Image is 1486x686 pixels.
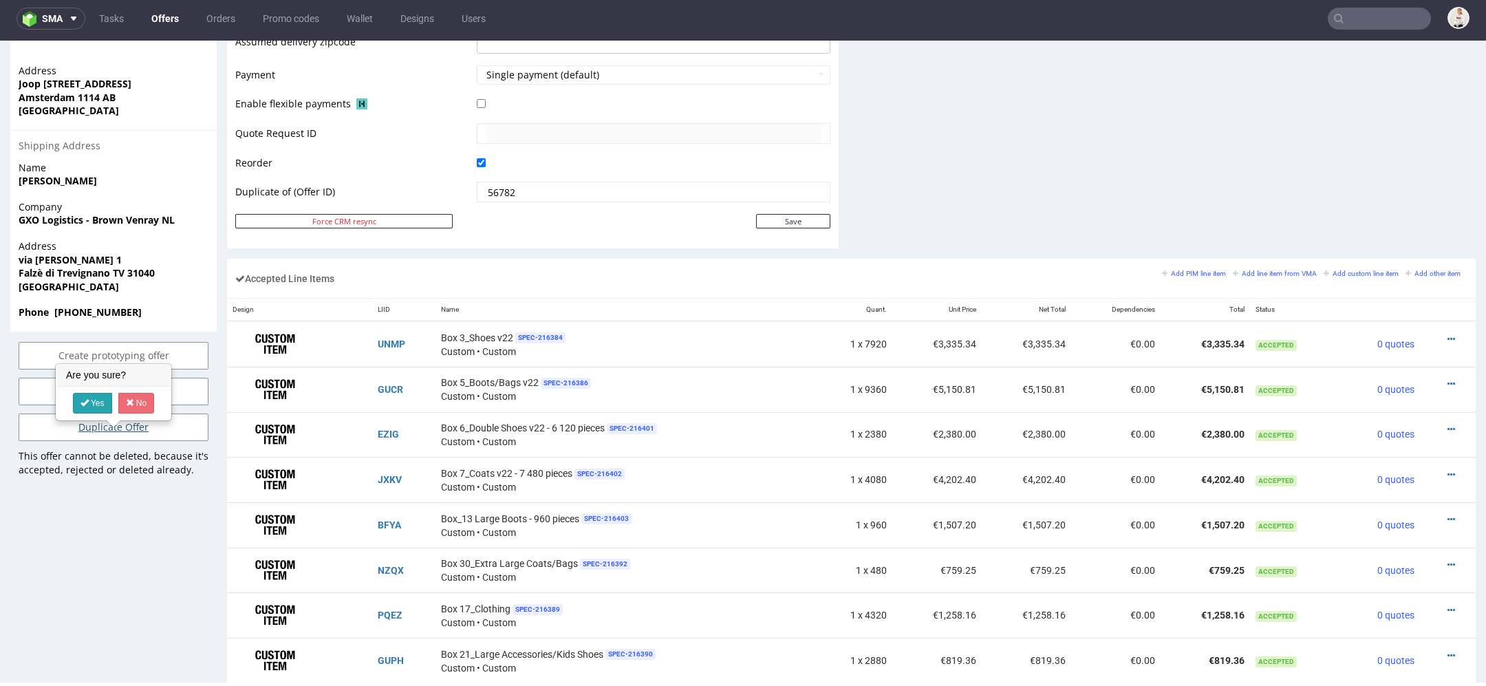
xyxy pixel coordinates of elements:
a: No [118,352,155,373]
span: SPEC- 216386 [541,337,591,348]
td: €1,507.20 [892,462,982,507]
span: Address [19,23,208,37]
span: Box 5_Boots/Bags v22 [441,335,539,349]
a: Create prototyping offer [19,301,208,329]
td: €3,335.34 [1161,281,1250,326]
td: 1 x 7920 [814,281,892,326]
td: €1,258.16 [1161,552,1250,597]
th: Design [227,258,372,281]
img: ico-item-custom-a8f9c3db6a5631ce2f509e228e8b95abde266dc4376634de7b166047de09ff05.png [241,286,310,321]
img: Hokodo [356,58,367,69]
div: Custom • Custom [441,380,808,408]
td: Enable flexible payments [235,54,473,81]
strong: Joop [STREET_ADDRESS] [19,36,131,50]
span: SPEC- 216384 [515,292,566,303]
strong: Phone [PHONE_NUMBER] [19,265,142,278]
td: €0.00 [1071,326,1161,372]
td: €0.00 [1071,507,1161,553]
td: €819.36 [892,597,982,643]
img: ico-item-custom-a8f9c3db6a5631ce2f509e228e8b95abde266dc4376634de7b166047de09ff05.png [241,513,310,547]
small: Add line item from VMA [1233,229,1317,237]
a: UNMP [378,298,405,309]
th: Dependencies [1071,258,1161,281]
td: €5,150.81 [1161,326,1250,372]
span: 0 quotes [1377,569,1414,580]
a: GUPH [378,614,404,625]
span: Box 6_Double Shoes v22 - 6 120 pieces [441,380,605,394]
td: Reorder [235,114,473,140]
td: €0.00 [1071,462,1161,507]
span: sma [42,14,63,23]
td: €0.00 [1071,597,1161,643]
small: Add PIM line item [1162,229,1226,237]
span: SPEC- 216403 [581,473,632,484]
td: €0.00 [1071,281,1161,326]
span: 0 quotes [1377,614,1414,625]
div: Custom • Custom [441,289,808,317]
span: SPEC- 216389 [513,564,563,575]
a: JXKV [378,433,402,444]
button: sma [17,8,85,30]
td: €3,335.34 [892,281,982,326]
div: Custom • Custom [441,605,808,634]
td: €4,202.40 [1161,416,1250,462]
img: ico-item-custom-a8f9c3db6a5631ce2f509e228e8b95abde266dc4376634de7b166047de09ff05.png [241,332,310,366]
a: Users [453,8,494,30]
strong: Amsterdam 1114 AB [19,50,116,63]
input: Only numbers [486,142,821,161]
th: Quant. [814,258,892,281]
a: Orders [198,8,244,30]
span: 0 quotes [1377,479,1414,490]
td: €0.00 [1071,372,1161,417]
small: Add other item [1406,229,1461,237]
div: Shipping Address [10,89,217,120]
span: SPEC- 216401 [607,383,657,394]
span: SPEC- 216402 [574,428,625,439]
td: €5,150.81 [892,326,982,372]
th: Unit Price [892,258,982,281]
span: Accepted [1256,570,1297,581]
td: €4,202.40 [892,416,982,462]
input: Save [756,173,830,188]
span: Address [19,199,208,213]
button: Single payment (default) [477,25,830,44]
a: PQEZ [378,569,402,580]
td: €0.00 [1071,416,1161,462]
span: SPEC- 216390 [605,608,656,619]
strong: via [PERSON_NAME] 1 [19,213,122,226]
img: logo [23,11,42,27]
td: €1,507.20 [982,462,1071,507]
td: 1 x 4320 [814,552,892,597]
span: 0 quotes [1377,524,1414,535]
img: ico-item-custom-a8f9c3db6a5631ce2f509e228e8b95abde266dc4376634de7b166047de09ff05.png [241,422,310,456]
td: €2,380.00 [982,372,1071,417]
span: Box 30_Extra Large Coats/Bags [441,516,578,530]
img: ico-item-custom-a8f9c3db6a5631ce2f509e228e8b95abde266dc4376634de7b166047de09ff05.png [241,557,310,592]
img: Mari Fok [1449,8,1468,28]
td: €3,335.34 [982,281,1071,326]
td: 1 x 4080 [814,416,892,462]
span: 0 quotes [1377,343,1414,354]
strong: GXO Logistics - Brown Venray NL [19,173,175,186]
a: Tasks [91,8,132,30]
a: Duplicate Offer [19,373,208,400]
strong: [GEOGRAPHIC_DATA] [19,63,119,76]
a: Create sampling offer [19,337,208,365]
div: This offer cannot be deleted, because it's accepted, rejected or deleted already. [10,409,217,444]
td: €4,202.40 [982,416,1071,462]
span: Box 21_Large Accessories/Kids Shoes [441,607,603,621]
td: €2,380.00 [1161,372,1250,417]
span: 0 quotes [1377,433,1414,444]
th: Total [1161,258,1250,281]
span: Accepted Line Items [235,233,334,244]
span: Accepted [1256,345,1297,356]
span: Name [19,120,208,134]
th: LIID [372,258,435,281]
a: BFYA [378,479,401,490]
a: GUCR [378,343,403,354]
td: Quote Request ID [235,81,473,114]
span: 0 quotes [1377,298,1414,309]
img: ico-item-custom-a8f9c3db6a5631ce2f509e228e8b95abde266dc4376634de7b166047de09ff05.png [241,603,310,637]
div: Custom • Custom [441,515,808,544]
a: EZIG [378,388,399,399]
